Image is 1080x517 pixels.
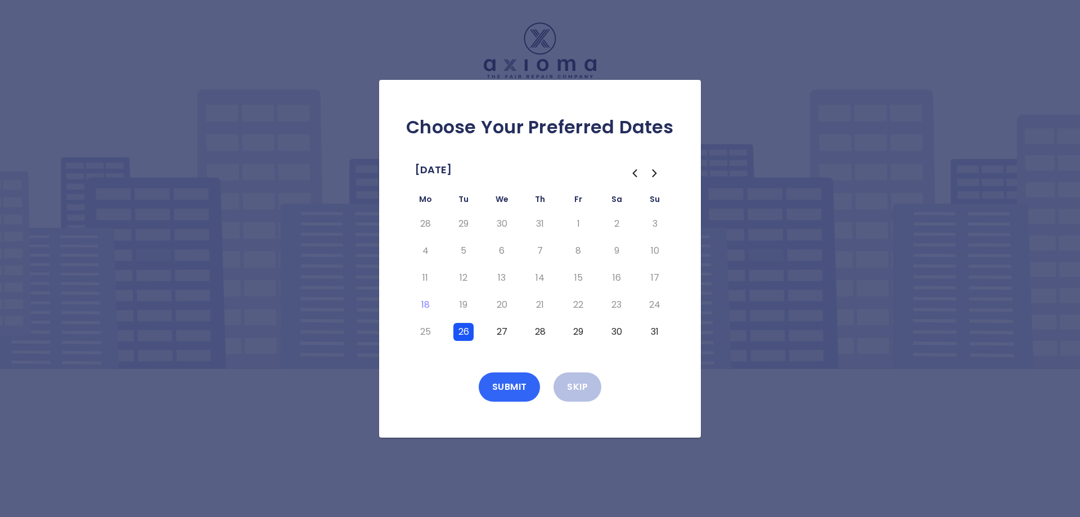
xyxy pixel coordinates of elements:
[453,242,474,260] button: Tuesday, August 5th, 2025
[415,296,435,314] button: Today, Monday, August 18th, 2025
[636,192,674,210] th: Sunday
[415,242,435,260] button: Monday, August 4th, 2025
[453,215,474,233] button: Tuesday, July 29th, 2025
[453,296,474,314] button: Tuesday, August 19th, 2025
[397,116,683,138] h2: Choose Your Preferred Dates
[444,192,483,210] th: Tuesday
[645,323,665,341] button: Sunday, August 31st, 2025
[645,269,665,287] button: Sunday, August 17th, 2025
[568,242,588,260] button: Friday, August 8th, 2025
[530,215,550,233] button: Thursday, July 31st, 2025
[492,242,512,260] button: Wednesday, August 6th, 2025
[606,296,627,314] button: Saturday, August 23rd, 2025
[415,161,452,179] span: [DATE]
[530,323,550,341] button: Thursday, August 28th, 2025
[530,296,550,314] button: Thursday, August 21st, 2025
[492,269,512,287] button: Wednesday, August 13th, 2025
[624,163,645,183] button: Go to the Previous Month
[559,192,597,210] th: Friday
[606,269,627,287] button: Saturday, August 16th, 2025
[484,23,596,78] img: Logo
[606,323,627,341] button: Saturday, August 30th, 2025
[606,215,627,233] button: Saturday, August 2nd, 2025
[453,323,474,341] button: Tuesday, August 26th, 2025, selected
[553,372,601,402] button: Skip
[415,269,435,287] button: Monday, August 11th, 2025
[453,269,474,287] button: Tuesday, August 12th, 2025
[479,372,541,402] button: Submit
[597,192,636,210] th: Saturday
[568,269,588,287] button: Friday, August 15th, 2025
[492,296,512,314] button: Wednesday, August 20th, 2025
[521,192,559,210] th: Thursday
[645,242,665,260] button: Sunday, August 10th, 2025
[530,242,550,260] button: Thursday, August 7th, 2025
[568,323,588,341] button: Friday, August 29th, 2025
[415,215,435,233] button: Monday, July 28th, 2025
[645,296,665,314] button: Sunday, August 24th, 2025
[406,192,674,345] table: August 2025
[645,215,665,233] button: Sunday, August 3rd, 2025
[406,192,444,210] th: Monday
[530,269,550,287] button: Thursday, August 14th, 2025
[568,296,588,314] button: Friday, August 22nd, 2025
[492,215,512,233] button: Wednesday, July 30th, 2025
[415,323,435,341] button: Monday, August 25th, 2025
[483,192,521,210] th: Wednesday
[606,242,627,260] button: Saturday, August 9th, 2025
[492,323,512,341] button: Wednesday, August 27th, 2025
[568,215,588,233] button: Friday, August 1st, 2025
[645,163,665,183] button: Go to the Next Month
